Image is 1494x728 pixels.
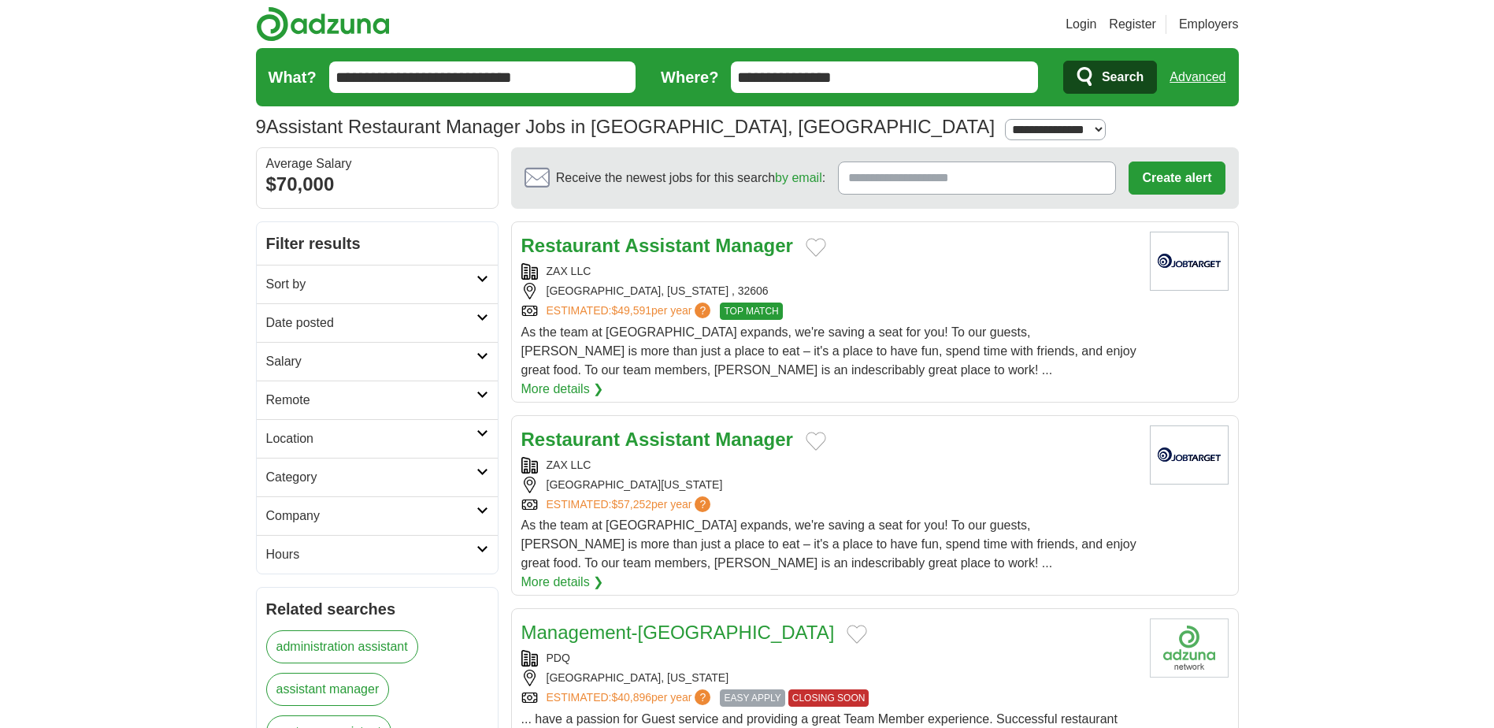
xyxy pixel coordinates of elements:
[806,238,826,257] button: Add to favorite jobs
[266,545,476,564] h2: Hours
[257,381,498,419] a: Remote
[521,325,1136,377] span: As the team at [GEOGRAPHIC_DATA] expands, we're saving a seat for you! To our guests, [PERSON_NAM...
[266,507,476,526] h2: Company
[257,496,498,535] a: Company
[695,689,710,705] span: ?
[1170,61,1225,93] a: Advanced
[266,275,476,294] h2: Sort by
[1109,15,1156,34] a: Register
[266,597,488,621] h2: Related searches
[521,477,1137,493] div: [GEOGRAPHIC_DATA][US_STATE]
[269,65,317,89] label: What?
[521,457,1137,474] div: ZAX LLC
[788,689,869,707] span: CLOSING SOON
[257,222,498,265] h2: Filter results
[715,235,793,256] strong: Manager
[521,429,793,450] a: Restaurant Assistant Manager
[661,65,718,89] label: Where?
[266,352,476,371] h2: Salary
[266,314,476,332] h2: Date posted
[521,573,604,592] a: More details ❯
[521,283,1137,299] div: [GEOGRAPHIC_DATA], [US_STATE] , 32606
[257,303,498,342] a: Date posted
[1129,162,1225,195] button: Create alert
[715,429,793,450] strong: Manager
[257,458,498,496] a: Category
[266,630,418,663] a: administration assistant
[695,496,710,512] span: ?
[521,380,604,399] a: More details ❯
[720,303,782,320] span: TOP MATCH
[611,498,651,511] span: $57,252
[1063,61,1157,94] button: Search
[775,171,822,184] a: by email
[611,304,651,317] span: $49,591
[547,303,714,320] a: ESTIMATED:$49,591per year?
[266,468,476,487] h2: Category
[547,496,714,513] a: ESTIMATED:$57,252per year?
[257,419,498,458] a: Location
[1102,61,1144,93] span: Search
[521,622,835,643] a: Management-[GEOGRAPHIC_DATA]
[625,429,710,450] strong: Assistant
[611,691,651,704] span: $40,896
[266,429,476,448] h2: Location
[521,235,793,256] a: Restaurant Assistant Manager
[266,673,390,706] a: assistant manager
[521,429,620,450] strong: Restaurant
[256,116,995,137] h1: Assistant Restaurant Manager Jobs in [GEOGRAPHIC_DATA], [GEOGRAPHIC_DATA]
[256,113,266,141] span: 9
[625,235,710,256] strong: Assistant
[257,265,498,303] a: Sort by
[521,518,1136,570] span: As the team at [GEOGRAPHIC_DATA] expands, we're saving a seat for you! To our guests, [PERSON_NAM...
[266,170,488,199] div: $70,000
[547,689,714,707] a: ESTIMATED:$40,896per year?
[1179,15,1239,34] a: Employers
[1150,618,1229,678] img: Company logo
[806,432,826,451] button: Add to favorite jobs
[256,6,390,42] img: Adzuna logo
[695,303,710,318] span: ?
[257,342,498,381] a: Salary
[1066,15,1096,34] a: Login
[257,535,498,574] a: Hours
[521,235,620,256] strong: Restaurant
[521,263,1137,280] div: ZAX LLC
[521,670,1137,686] div: [GEOGRAPHIC_DATA], [US_STATE]
[1150,232,1229,291] img: Company logo
[266,158,488,170] div: Average Salary
[847,625,867,644] button: Add to favorite jobs
[720,689,784,707] span: EASY APPLY
[1150,425,1229,485] img: Company logo
[266,391,476,410] h2: Remote
[521,650,1137,667] div: PDQ
[556,169,825,188] span: Receive the newest jobs for this search :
